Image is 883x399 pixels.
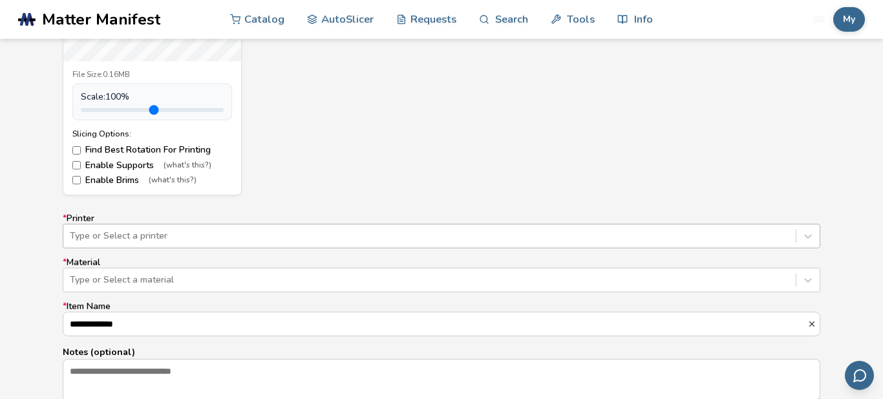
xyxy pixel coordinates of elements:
[72,70,232,80] div: File Size: 0.16MB
[81,92,129,102] span: Scale: 100 %
[72,175,232,186] label: Enable Brims
[72,176,81,184] input: Enable Brims(what's this?)
[70,275,72,285] input: *MaterialType or Select a material
[63,213,820,248] label: Printer
[833,7,865,32] button: My
[70,231,72,241] input: *PrinterType or Select a printer
[72,146,81,155] input: Find Best Rotation For Printing
[807,319,820,329] button: *Item Name
[164,161,211,170] span: (what's this?)
[149,176,197,185] span: (what's this?)
[63,345,820,359] p: Notes (optional)
[845,361,874,390] button: Send feedback via email
[63,312,807,336] input: *Item Name
[72,145,232,155] label: Find Best Rotation For Printing
[63,257,820,292] label: Material
[42,10,160,28] span: Matter Manifest
[72,160,232,171] label: Enable Supports
[63,301,820,336] label: Item Name
[72,161,81,169] input: Enable Supports(what's this?)
[72,129,232,138] div: Slicing Options:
